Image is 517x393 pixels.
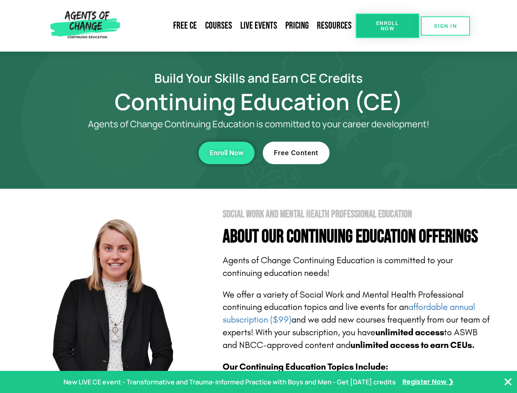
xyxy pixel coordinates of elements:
[356,14,419,38] a: Enroll Now
[375,327,444,338] b: unlimited access
[281,16,313,35] a: Pricing
[25,72,492,84] h2: Build Your Skills and Earn CE Credits
[223,255,453,278] span: Agents of Change Continuing Education is committed to your continuing education needs!
[434,23,457,29] span: SIGN IN
[223,361,388,372] b: Our Continuing Education Topics Include:
[263,142,330,164] a: Free Content
[58,119,459,129] p: Agents of Change Continuing Education is committed to your career development!
[123,16,356,35] nav: Menu
[223,289,492,352] p: We offer a variety of Social Work and Mental Health Professional continuing education topics and ...
[201,16,236,35] a: Courses
[223,209,492,219] h2: Social Work and Mental Health Professional Education
[236,16,281,35] a: Live Events
[169,16,201,35] a: Free CE
[350,340,475,350] b: unlimited access to earn CEUs.
[421,16,470,36] a: SIGN IN
[402,376,454,388] a: Register Now ❯
[223,228,492,246] h4: About Our Continuing Education Offerings
[369,20,406,31] span: Enroll Now
[63,376,396,388] p: New LIVE CE event - Transformative and Trauma-informed Practice with Boys and Men - Get [DATE] cr...
[503,377,513,387] button: Close Banner
[313,16,356,35] a: Resources
[210,149,244,156] span: Enroll Now
[25,92,492,111] h1: Continuing Education (CE)
[274,149,318,156] span: Free Content
[199,142,255,164] a: Enroll Now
